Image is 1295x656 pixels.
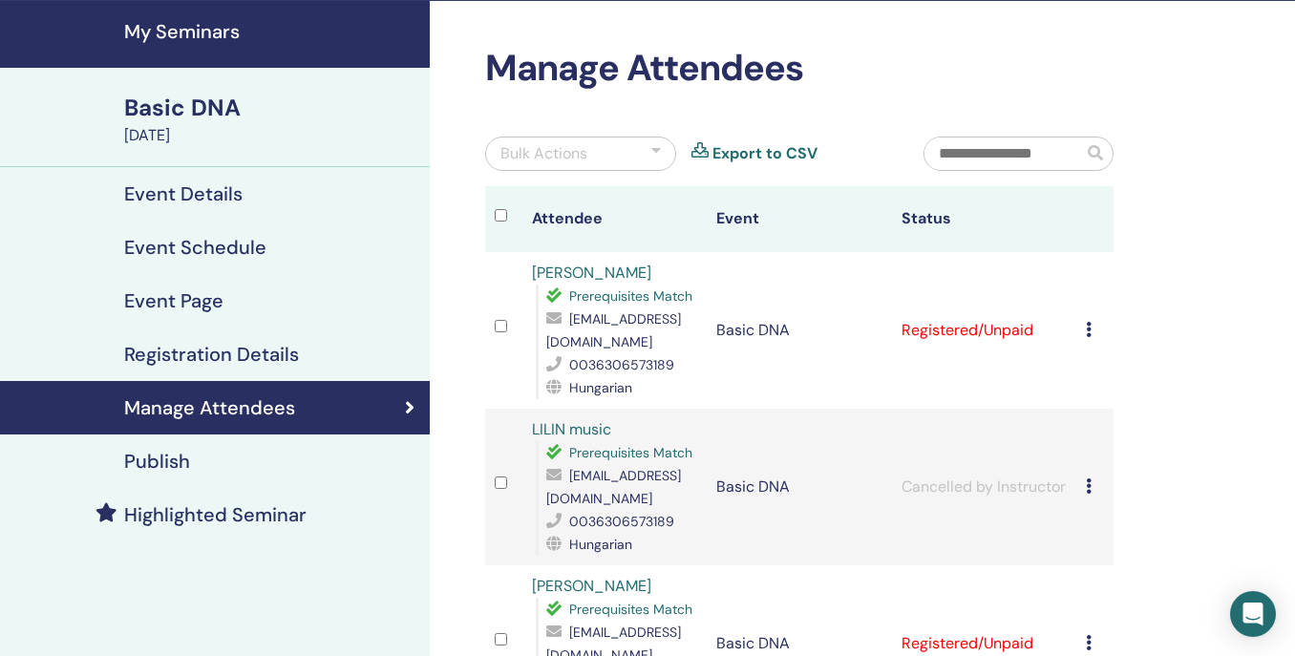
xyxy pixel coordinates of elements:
[707,186,892,252] th: Event
[569,513,674,530] span: 0036306573189
[707,252,892,409] td: Basic DNA
[124,92,418,124] div: Basic DNA
[124,396,295,419] h4: Manage Attendees
[124,20,418,43] h4: My Seminars
[124,124,418,147] div: [DATE]
[707,409,892,565] td: Basic DNA
[522,186,708,252] th: Attendee
[532,263,651,283] a: [PERSON_NAME]
[485,47,1114,91] h2: Manage Attendees
[532,576,651,596] a: [PERSON_NAME]
[124,503,307,526] h4: Highlighted Seminar
[569,379,632,396] span: Hungarian
[569,536,632,553] span: Hungarian
[712,142,817,165] a: Export to CSV
[124,236,266,259] h4: Event Schedule
[569,356,674,373] span: 0036306573189
[124,289,223,312] h4: Event Page
[546,310,681,350] span: [EMAIL_ADDRESS][DOMAIN_NAME]
[500,142,587,165] div: Bulk Actions
[124,343,299,366] h4: Registration Details
[124,182,243,205] h4: Event Details
[546,467,681,507] span: [EMAIL_ADDRESS][DOMAIN_NAME]
[569,287,692,305] span: Prerequisites Match
[1230,591,1276,637] div: Open Intercom Messenger
[569,601,692,618] span: Prerequisites Match
[532,419,611,439] a: LILIN music
[124,450,190,473] h4: Publish
[113,92,430,147] a: Basic DNA[DATE]
[569,444,692,461] span: Prerequisites Match
[892,186,1077,252] th: Status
